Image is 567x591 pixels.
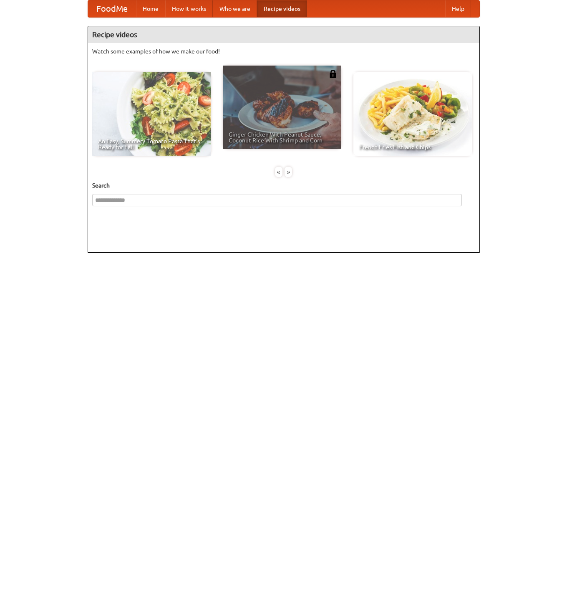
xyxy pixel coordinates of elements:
div: » [285,167,292,177]
a: FoodMe [88,0,136,17]
a: Who we are [213,0,257,17]
img: 483408.png [329,70,337,78]
a: An Easy, Summery Tomato Pasta That's Ready for Fall [92,72,211,156]
a: French Fries Fish and Chips [353,72,472,156]
span: An Easy, Summery Tomato Pasta That's Ready for Fall [98,138,205,150]
div: « [275,167,282,177]
p: Watch some examples of how we make our food! [92,47,475,56]
span: French Fries Fish and Chips [359,144,466,150]
a: Recipe videos [257,0,307,17]
h5: Search [92,181,475,190]
a: How it works [165,0,213,17]
a: Help [445,0,471,17]
a: Home [136,0,165,17]
h4: Recipe videos [88,26,479,43]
